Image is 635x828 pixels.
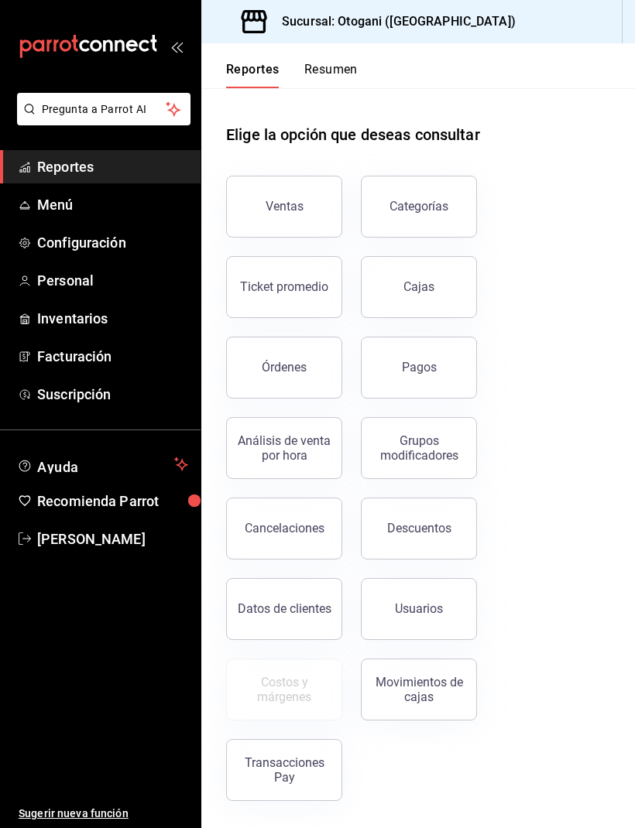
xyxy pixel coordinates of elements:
div: Cajas [403,279,434,294]
span: Reportes [37,156,188,177]
button: Órdenes [226,337,342,399]
span: Ayuda [37,455,168,474]
div: Datos de clientes [238,601,331,616]
div: Grupos modificadores [371,433,467,463]
a: Pregunta a Parrot AI [11,112,190,128]
button: Transacciones Pay [226,739,342,801]
button: Ventas [226,176,342,238]
span: Sugerir nueva función [19,806,188,822]
div: Movimientos de cajas [371,675,467,704]
button: Usuarios [361,578,477,640]
div: Costos y márgenes [236,675,332,704]
span: Pregunta a Parrot AI [42,101,166,118]
button: Resumen [304,62,358,88]
button: Categorías [361,176,477,238]
button: Pagos [361,337,477,399]
button: Descuentos [361,498,477,559]
div: Análisis de venta por hora [236,433,332,463]
button: Cajas [361,256,477,318]
button: Pregunta a Parrot AI [17,93,190,125]
span: Suscripción [37,384,188,405]
span: Menú [37,194,188,215]
button: Reportes [226,62,280,88]
div: Categorías [390,199,448,214]
div: Usuarios [395,601,443,616]
span: [PERSON_NAME] [37,529,188,549]
span: Inventarios [37,308,188,329]
div: Ticket promedio [240,279,328,294]
button: Datos de clientes [226,578,342,640]
h1: Elige la opción que deseas consultar [226,123,480,146]
button: Ticket promedio [226,256,342,318]
button: Análisis de venta por hora [226,417,342,479]
button: Grupos modificadores [361,417,477,479]
button: Movimientos de cajas [361,659,477,720]
span: Facturación [37,346,188,367]
span: Personal [37,270,188,291]
div: Descuentos [387,521,451,535]
button: Contrata inventarios para ver este reporte [226,659,342,720]
button: open_drawer_menu [170,40,183,53]
button: Cancelaciones [226,498,342,559]
div: Pagos [402,360,437,375]
div: Transacciones Pay [236,755,332,785]
div: Cancelaciones [245,521,324,535]
div: Órdenes [262,360,307,375]
h3: Sucursal: Otogani ([GEOGRAPHIC_DATA]) [269,12,516,31]
div: navigation tabs [226,62,358,88]
span: Configuración [37,232,188,253]
div: Ventas [266,199,304,214]
span: Recomienda Parrot [37,491,188,512]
